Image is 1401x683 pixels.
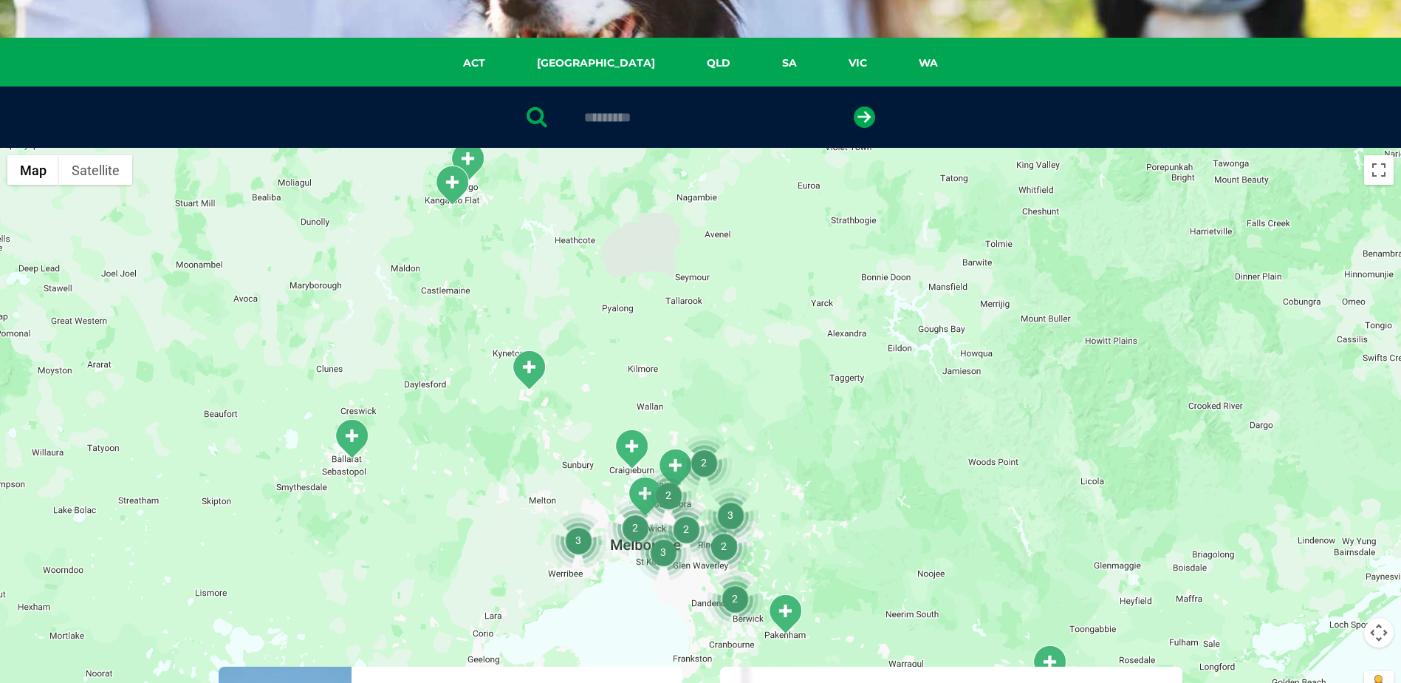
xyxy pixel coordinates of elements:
[59,155,132,185] button: Show satellite imagery
[434,165,470,205] div: Kangaroo Flat
[640,467,696,523] div: 2
[1364,155,1394,185] button: Toggle fullscreen view
[676,435,732,491] div: 2
[437,55,511,72] a: ACT
[449,141,486,182] div: White Hills
[696,518,752,574] div: 2
[1372,67,1387,82] button: Search
[1364,618,1394,648] button: Map camera controls
[657,448,693,489] div: South Morang
[707,571,763,627] div: 2
[756,55,823,72] a: SA
[626,476,663,517] div: Coburg
[767,594,804,634] div: Pakenham
[702,487,758,543] div: 3
[635,524,691,580] div: 3
[613,429,650,469] div: Craigieburn
[333,418,370,459] div: Ballarat
[510,350,547,390] div: Macedon Ranges
[511,55,681,72] a: [GEOGRAPHIC_DATA]
[681,55,756,72] a: QLD
[607,500,663,556] div: 2
[7,155,59,185] button: Show street map
[823,55,893,72] a: VIC
[550,512,606,568] div: 3
[893,55,964,72] a: WA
